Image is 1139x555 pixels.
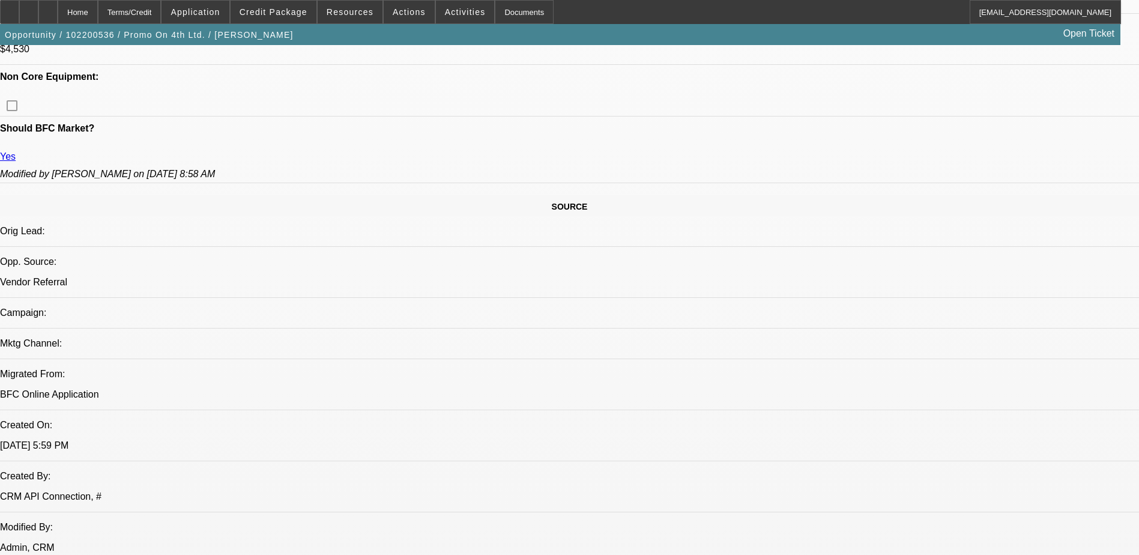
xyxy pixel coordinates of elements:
[318,1,382,23] button: Resources
[231,1,316,23] button: Credit Package
[445,7,486,17] span: Activities
[552,202,588,211] span: SOURCE
[162,1,229,23] button: Application
[240,7,307,17] span: Credit Package
[5,30,294,40] span: Opportunity / 102200536 / Promo On 4th Ltd. / [PERSON_NAME]
[1059,23,1119,44] a: Open Ticket
[393,7,426,17] span: Actions
[171,7,220,17] span: Application
[436,1,495,23] button: Activities
[384,1,435,23] button: Actions
[327,7,373,17] span: Resources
